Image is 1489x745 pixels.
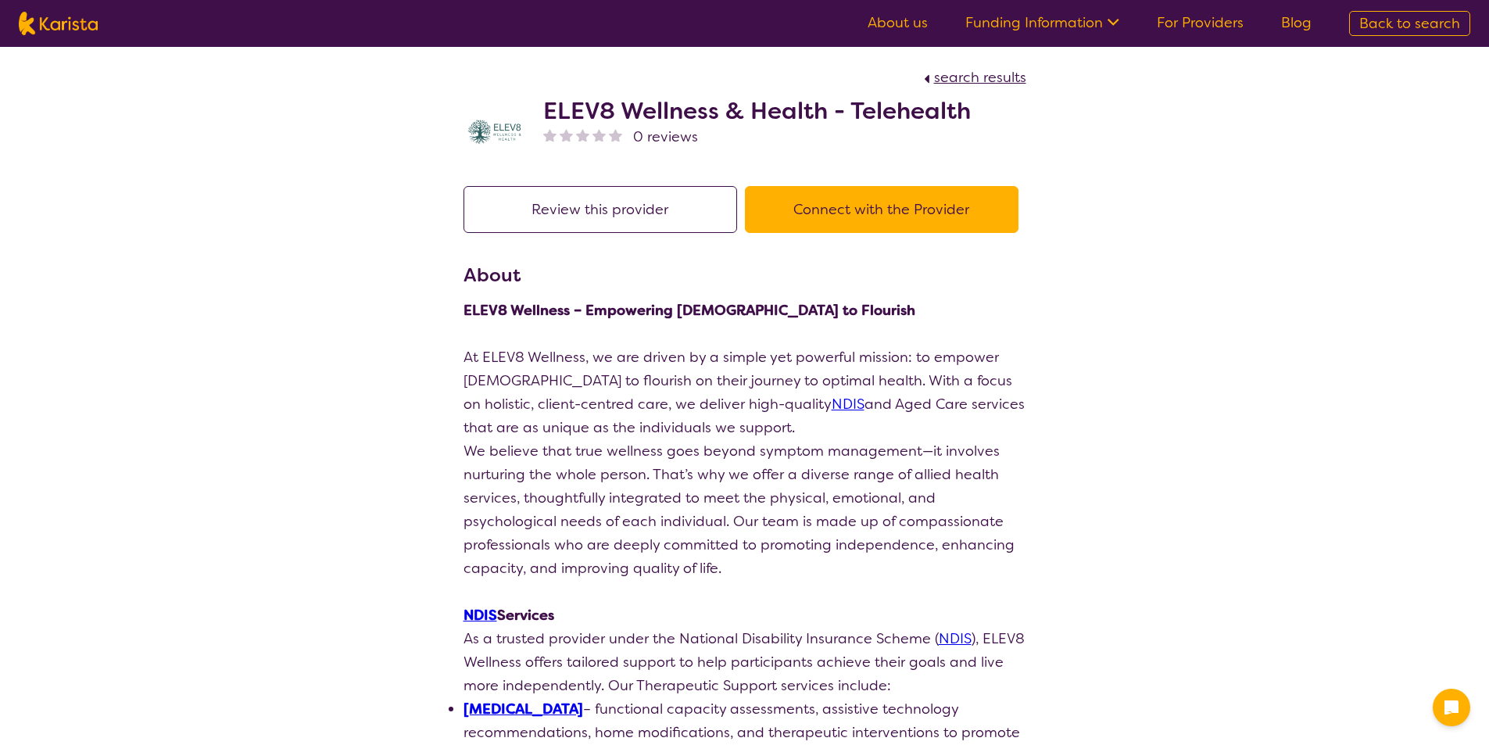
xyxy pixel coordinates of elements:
a: NDIS [939,629,972,648]
a: NDIS [464,606,497,625]
span: Back to search [1359,14,1460,33]
span: search results [934,68,1026,87]
button: Connect with the Provider [745,186,1018,233]
span: 0 reviews [633,125,698,149]
h3: About [464,261,1026,289]
p: We believe that true wellness goes beyond symptom management—it involves nurturing the whole pers... [464,439,1026,580]
p: As a trusted provider under the National Disability Insurance Scheme ( ), ELEV8 Wellness offers t... [464,627,1026,697]
img: nonereviewstar [543,128,557,141]
img: yihuczgmrom8nsaxakka.jpg [464,101,526,163]
a: Connect with the Provider [745,200,1026,219]
button: Review this provider [464,186,737,233]
a: search results [920,68,1026,87]
img: nonereviewstar [560,128,573,141]
a: For Providers [1157,13,1244,32]
img: nonereviewstar [609,128,622,141]
img: nonereviewstar [576,128,589,141]
strong: ELEV8 Wellness – Empowering [DEMOGRAPHIC_DATA] to Flourish [464,301,915,320]
a: NDIS [832,395,864,414]
a: Back to search [1349,11,1470,36]
h2: ELEV8 Wellness & Health - Telehealth [543,97,971,125]
a: Blog [1281,13,1312,32]
img: nonereviewstar [592,128,606,141]
a: About us [868,13,928,32]
a: [MEDICAL_DATA] [464,700,583,718]
img: Karista logo [19,12,98,35]
a: Review this provider [464,200,745,219]
a: Funding Information [965,13,1119,32]
p: At ELEV8 Wellness, we are driven by a simple yet powerful mission: to empower [DEMOGRAPHIC_DATA] ... [464,346,1026,439]
strong: Services [464,606,554,625]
